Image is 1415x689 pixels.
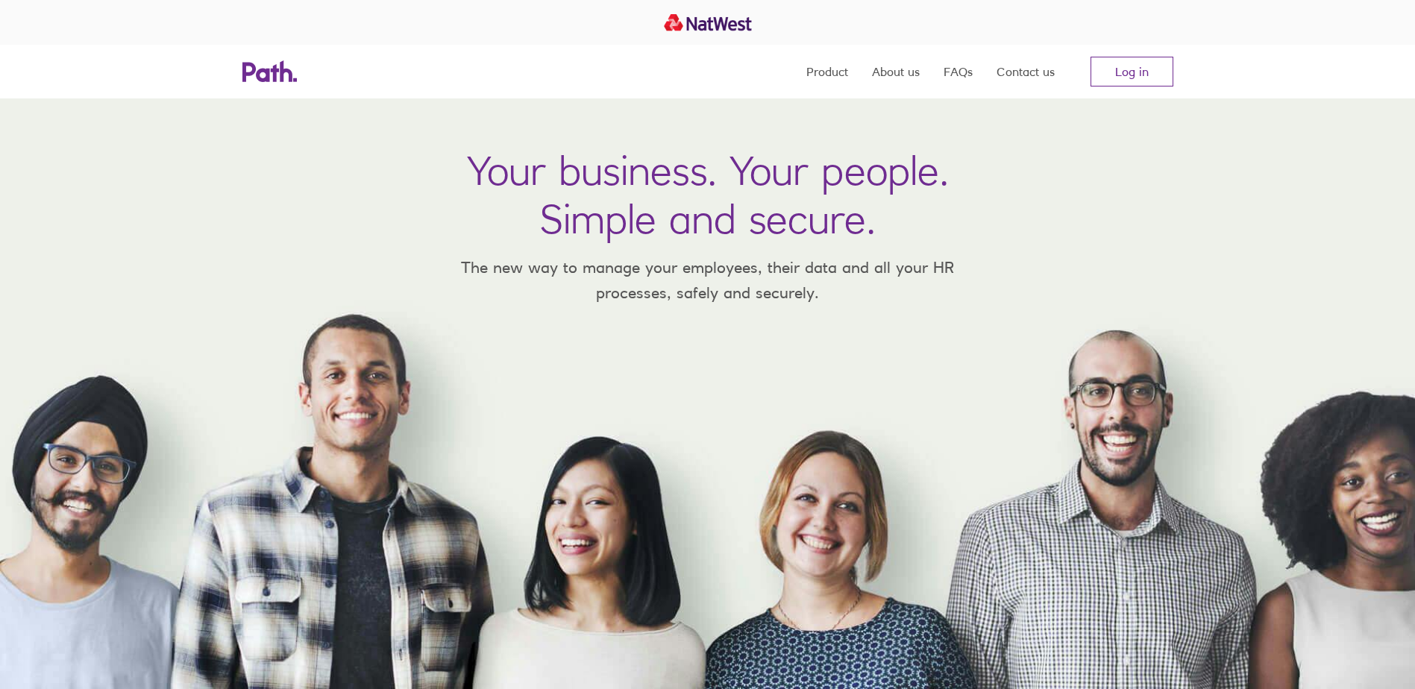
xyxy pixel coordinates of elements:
[944,45,973,98] a: FAQs
[997,45,1055,98] a: Contact us
[439,255,976,305] p: The new way to manage your employees, their data and all your HR processes, safely and securely.
[1091,57,1173,86] a: Log in
[467,146,949,243] h1: Your business. Your people. Simple and secure.
[806,45,848,98] a: Product
[872,45,920,98] a: About us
